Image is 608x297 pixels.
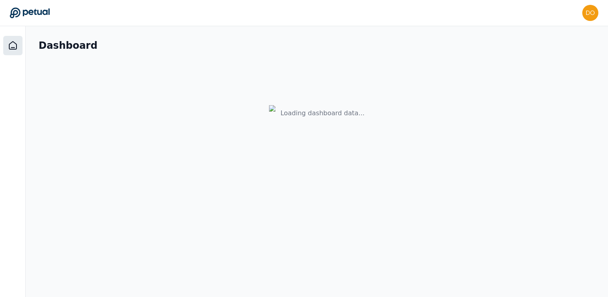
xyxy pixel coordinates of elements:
[3,36,23,55] a: Dashboard
[582,5,598,21] img: donal.gallagher@klaviyo.com
[269,105,277,121] img: Logo
[280,108,364,118] div: Loading dashboard data...
[39,39,97,52] h1: Dashboard
[10,7,50,19] a: Go to Dashboard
